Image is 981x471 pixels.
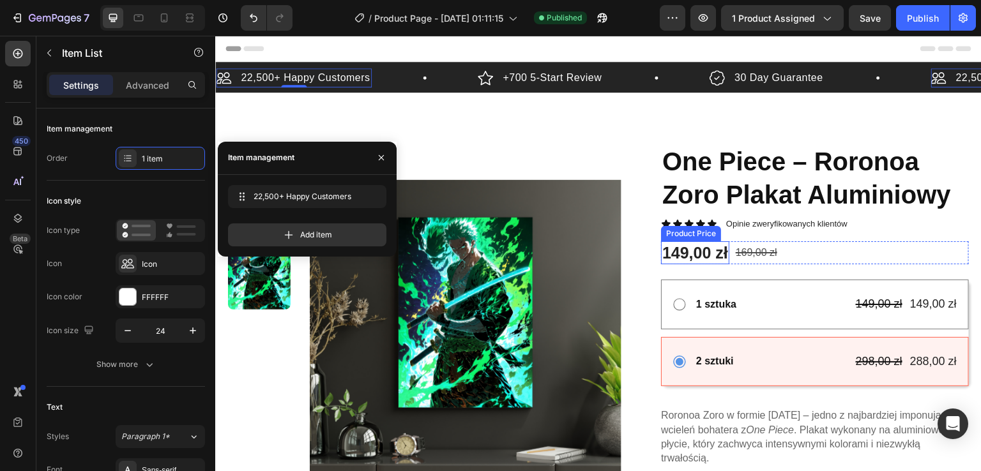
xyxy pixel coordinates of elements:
[241,5,293,31] div: Undo/Redo
[254,191,356,202] span: 22,500+ Happy Customers
[694,260,743,277] div: 149,00 zł
[374,11,503,25] span: Product Page - [DATE] 01:11:15
[47,291,82,303] div: Icon color
[896,5,950,31] button: Publish
[938,408,968,439] div: Open Intercom Messenger
[215,36,981,471] iframe: Design area
[639,260,688,277] div: 149,00 zł
[300,229,332,241] span: Add item
[5,5,95,31] button: 7
[47,153,68,164] div: Order
[126,78,169,92] p: Advanced
[531,389,579,400] em: One Piece
[446,108,754,177] h1: One Piece – Roronoa Zoro Plakat Aluminiowy
[741,34,870,50] p: 22,500+ Happy Customers
[907,11,939,25] div: Publish
[63,78,99,92] p: Settings
[12,136,31,146] div: 450
[47,401,63,413] div: Text
[519,207,563,228] div: 169,00 zł
[446,374,747,428] p: Roronoa Zoro w formie [DATE] – jedno z najbardziej imponujących wcieleń bohatera z . Plakat wykon...
[142,153,202,165] div: 1 item
[62,45,171,61] p: Item List
[639,317,688,334] div: 298,00 zł
[511,183,632,194] p: Opinie zweryfikowanych klientów
[10,234,31,244] div: Beta
[96,358,156,371] div: Show more
[84,10,89,26] p: 7
[481,262,521,276] p: 1 sztuka
[694,317,743,334] div: 288,00 zł
[446,206,514,229] div: 149,00 zł
[142,258,202,270] div: Icon
[47,195,81,207] div: Icon style
[116,425,205,448] button: Paragraph 1*
[732,11,815,25] span: 1 product assigned
[448,192,503,204] div: Product Price
[47,258,62,269] div: Icon
[47,225,80,236] div: Icon type
[369,11,372,25] span: /
[228,152,294,163] div: Item management
[721,5,844,31] button: 1 product assigned
[47,123,112,135] div: Item management
[121,431,170,442] span: Paragraph 1*
[47,322,96,340] div: Icon size
[142,292,202,303] div: FFFFFF
[849,5,891,31] button: Save
[547,12,582,24] span: Published
[860,13,881,24] span: Save
[47,353,205,376] button: Show more
[481,319,519,333] p: 2 sztuki
[47,431,69,442] div: Styles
